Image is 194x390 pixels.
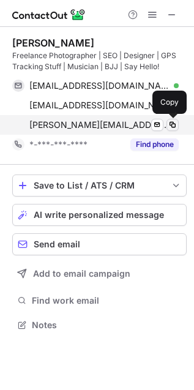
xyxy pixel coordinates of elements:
[33,269,130,279] span: Add to email campaign
[12,204,187,226] button: AI write personalized message
[34,239,80,249] span: Send email
[12,317,187,334] button: Notes
[12,233,187,255] button: Send email
[12,37,94,49] div: [PERSON_NAME]
[12,50,187,72] div: Freelance Photographer | SEO | Designer | GPS Tracking Stuff | Musician | BJJ | Say Hello!
[32,320,182,331] span: Notes
[32,295,182,306] span: Find work email
[34,210,164,220] span: AI write personalized message
[130,138,179,151] button: Reveal Button
[12,7,86,22] img: ContactOut v5.3.10
[34,181,165,190] div: Save to List / ATS / CRM
[29,100,170,111] span: [EMAIL_ADDRESS][DOMAIN_NAME]
[29,119,170,130] span: [PERSON_NAME][EMAIL_ADDRESS][DOMAIN_NAME]
[12,292,187,309] button: Find work email
[29,80,170,91] span: [EMAIL_ADDRESS][DOMAIN_NAME]
[12,174,187,197] button: save-profile-one-click
[12,263,187,285] button: Add to email campaign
